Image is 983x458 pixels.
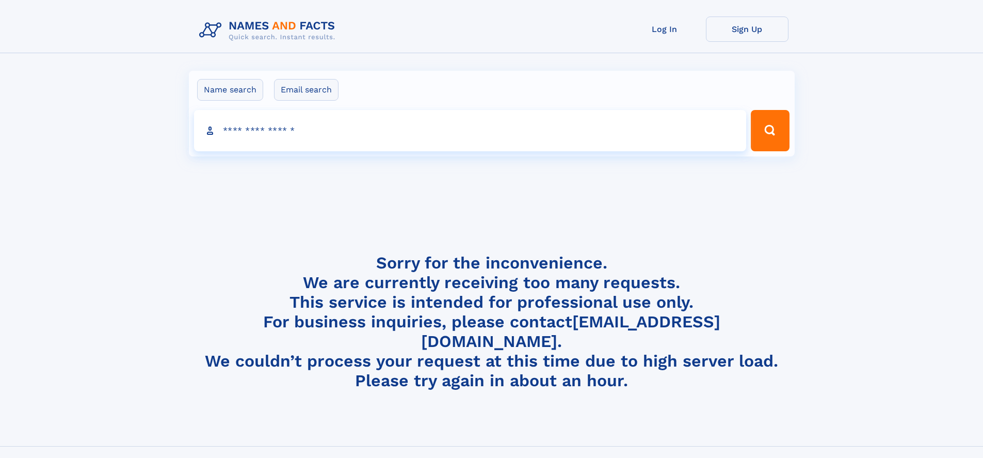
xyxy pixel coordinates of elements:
[195,253,788,391] h4: Sorry for the inconvenience. We are currently receiving too many requests. This service is intend...
[195,17,344,44] img: Logo Names and Facts
[706,17,788,42] a: Sign Up
[623,17,706,42] a: Log In
[421,312,720,351] a: [EMAIL_ADDRESS][DOMAIN_NAME]
[197,79,263,101] label: Name search
[194,110,747,151] input: search input
[274,79,339,101] label: Email search
[751,110,789,151] button: Search Button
